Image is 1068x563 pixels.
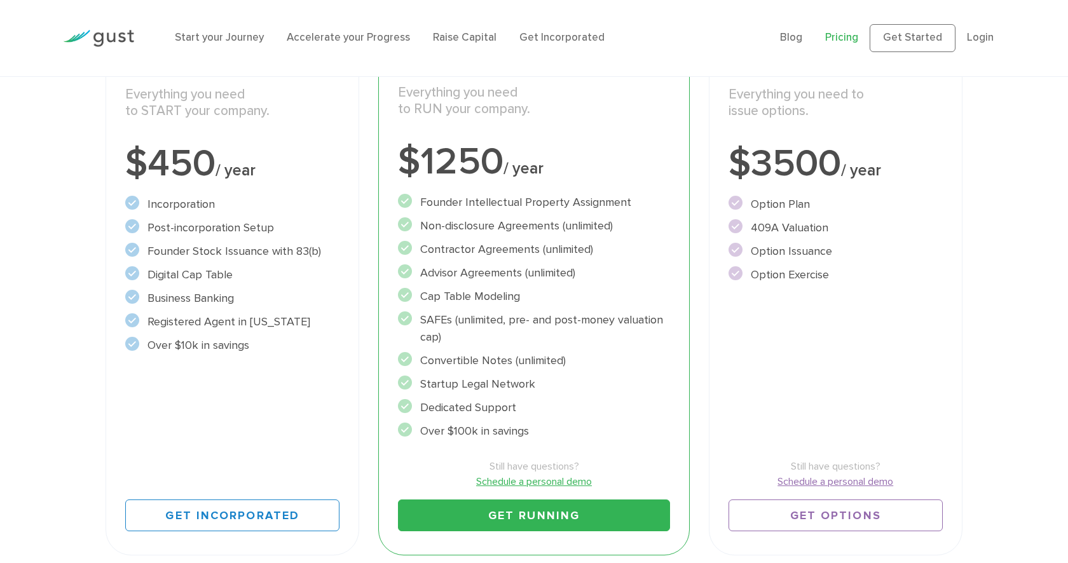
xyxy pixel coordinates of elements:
li: Over $100k in savings [398,423,669,440]
span: / year [216,161,256,180]
li: Option Issuance [729,243,943,260]
a: Schedule a personal demo [729,474,943,489]
span: / year [503,159,544,178]
a: Get Options [729,499,943,531]
li: Incorporation [125,196,339,213]
a: Raise Capital [433,31,496,44]
a: Accelerate your Progress [287,31,410,44]
li: Dedicated Support [398,399,669,416]
li: Option Exercise [729,266,943,283]
li: Non-disclosure Agreements (unlimited) [398,217,669,234]
a: Start your Journey [175,31,264,44]
li: Option Plan [729,196,943,213]
a: Login [967,31,994,44]
li: Digital Cap Table [125,266,339,283]
div: $450 [125,145,339,183]
li: Founder Stock Issuance with 83(b) [125,243,339,260]
a: Get Incorporated [519,31,605,44]
img: Gust Logo [63,30,134,47]
a: Get Incorporated [125,499,339,531]
li: Advisor Agreements (unlimited) [398,264,669,281]
li: Cap Table Modeling [398,288,669,305]
li: Contractor Agreements (unlimited) [398,241,669,258]
li: Startup Legal Network [398,376,669,393]
a: Blog [780,31,802,44]
li: Registered Agent in [US_STATE] [125,313,339,330]
li: SAFEs (unlimited, pre- and post-money valuation cap) [398,311,669,346]
a: Schedule a personal demo [398,474,669,489]
div: $1250 [398,143,669,181]
p: Everything you need to issue options. [729,86,943,120]
li: 409A Valuation [729,219,943,236]
li: Founder Intellectual Property Assignment [398,194,669,211]
li: Over $10k in savings [125,337,339,354]
div: $3500 [729,145,943,183]
a: Get Started [870,24,955,52]
li: Post-incorporation Setup [125,219,339,236]
a: Get Running [398,499,669,531]
li: Business Banking [125,290,339,307]
span: Still have questions? [398,459,669,474]
p: Everything you need to RUN your company. [398,85,669,118]
li: Convertible Notes (unlimited) [398,352,669,369]
p: Everything you need to START your company. [125,86,339,120]
a: Pricing [825,31,858,44]
span: / year [841,161,881,180]
span: Still have questions? [729,459,943,474]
